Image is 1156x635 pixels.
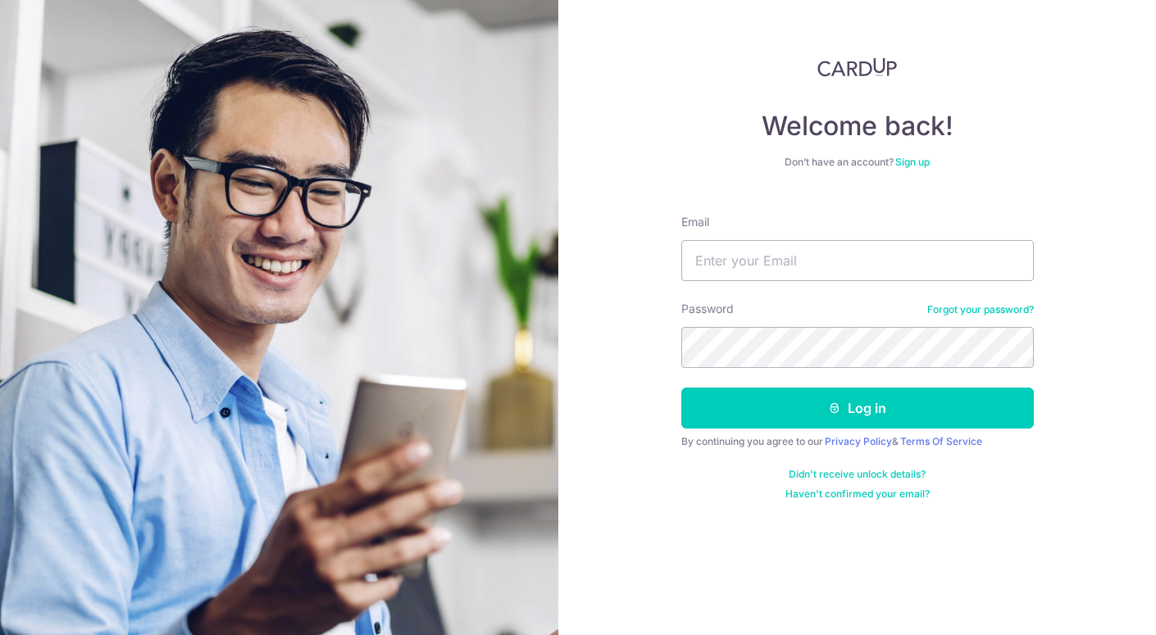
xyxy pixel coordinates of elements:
[681,388,1034,429] button: Log in
[789,468,926,481] a: Didn't receive unlock details?
[681,156,1034,169] div: Don’t have an account?
[681,214,709,230] label: Email
[681,435,1034,448] div: By continuing you agree to our &
[900,435,982,447] a: Terms Of Service
[817,57,898,77] img: CardUp Logo
[681,240,1034,281] input: Enter your Email
[825,435,892,447] a: Privacy Policy
[927,303,1034,316] a: Forgot your password?
[895,156,930,168] a: Sign up
[681,110,1034,143] h4: Welcome back!
[681,301,734,317] label: Password
[785,488,930,501] a: Haven't confirmed your email?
